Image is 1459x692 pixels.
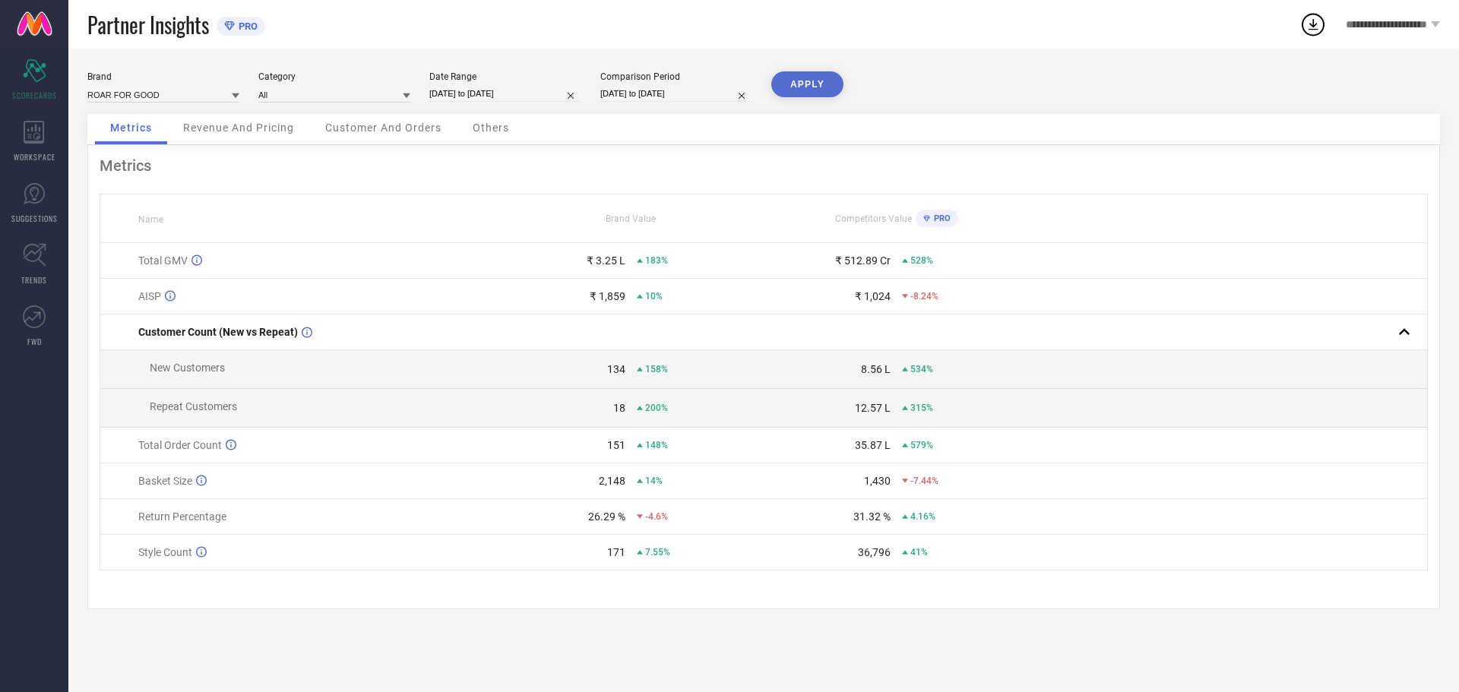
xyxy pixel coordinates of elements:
[590,290,625,302] div: ₹ 1,859
[645,403,668,413] span: 200%
[87,71,239,82] div: Brand
[138,290,161,302] span: AISP
[600,86,752,102] input: Select comparison period
[100,156,1428,175] div: Metrics
[645,291,663,302] span: 10%
[910,364,933,374] span: 534%
[429,86,581,102] input: Select date range
[910,547,928,558] span: 41%
[183,122,294,134] span: Revenue And Pricing
[473,122,509,134] span: Others
[235,21,258,32] span: PRO
[588,510,625,523] div: 26.29 %
[258,71,410,82] div: Category
[87,9,209,40] span: Partner Insights
[645,364,668,374] span: 158%
[645,547,670,558] span: 7.55%
[600,71,752,82] div: Comparison Period
[27,336,42,347] span: FWD
[910,255,933,266] span: 528%
[150,362,225,374] span: New Customers
[853,510,891,523] div: 31.32 %
[645,255,668,266] span: 183%
[587,254,625,267] div: ₹ 3.25 L
[771,71,843,97] button: APPLY
[855,290,891,302] div: ₹ 1,024
[910,511,935,522] span: 4.16%
[138,439,222,451] span: Total Order Count
[599,475,625,487] div: 2,148
[613,402,625,414] div: 18
[138,510,226,523] span: Return Percentage
[150,400,237,412] span: Repeat Customers
[14,151,55,163] span: WORKSPACE
[1299,11,1327,38] div: Open download list
[138,326,298,338] span: Customer Count (New vs Repeat)
[910,291,938,302] span: -8.24%
[910,403,933,413] span: 315%
[138,546,192,558] span: Style Count
[607,439,625,451] div: 151
[645,440,668,450] span: 148%
[835,254,891,267] div: ₹ 512.89 Cr
[12,90,57,101] span: SCORECARDS
[835,213,912,224] span: Competitors Value
[138,214,163,225] span: Name
[21,274,47,286] span: TRENDS
[110,122,152,134] span: Metrics
[11,213,58,224] span: SUGGESTIONS
[607,363,625,375] div: 134
[910,440,933,450] span: 579%
[930,213,951,223] span: PRO
[864,475,891,487] div: 1,430
[855,402,891,414] div: 12.57 L
[858,546,891,558] div: 36,796
[325,122,441,134] span: Customer And Orders
[138,254,188,267] span: Total GMV
[606,213,656,224] span: Brand Value
[429,71,581,82] div: Date Range
[861,363,891,375] div: 8.56 L
[910,476,938,486] span: -7.44%
[138,475,192,487] span: Basket Size
[607,546,625,558] div: 171
[645,476,663,486] span: 14%
[855,439,891,451] div: 35.87 L
[645,511,668,522] span: -4.6%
